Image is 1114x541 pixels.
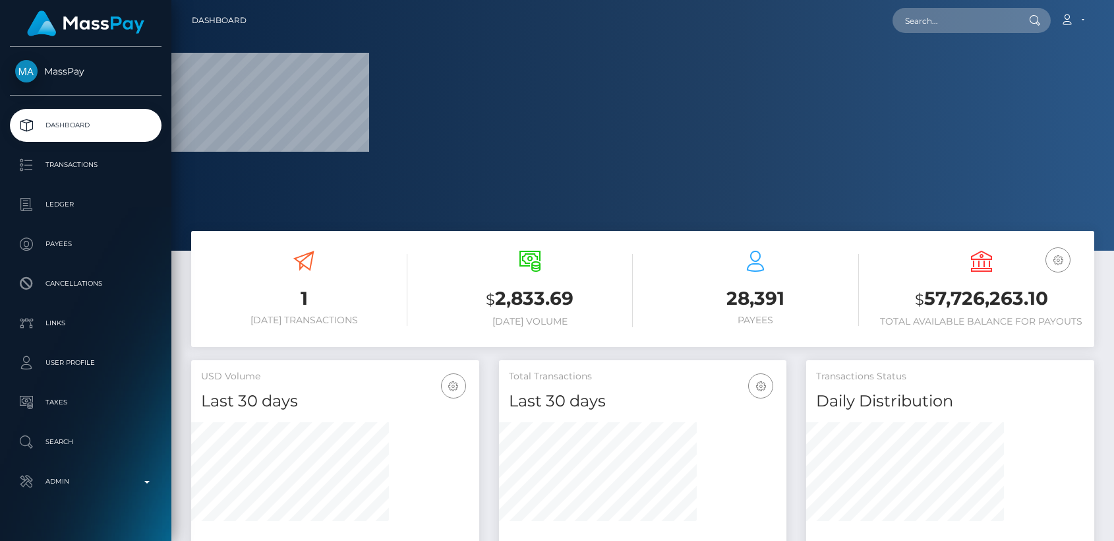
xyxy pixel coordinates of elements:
[15,472,156,492] p: Admin
[893,8,1016,33] input: Search...
[201,286,407,311] h3: 1
[816,390,1084,413] h4: Daily Distribution
[509,370,777,383] h5: Total Transactions
[27,11,144,36] img: MassPay Logo
[10,465,161,498] a: Admin
[10,267,161,300] a: Cancellations
[10,386,161,419] a: Taxes
[10,188,161,221] a: Ledger
[15,432,156,452] p: Search
[15,313,156,333] p: Links
[879,316,1085,327] h6: Total Available Balance for Payouts
[10,148,161,181] a: Transactions
[10,228,161,261] a: Payees
[15,155,156,175] p: Transactions
[201,370,469,383] h5: USD Volume
[486,290,495,309] small: $
[10,426,161,459] a: Search
[509,390,777,413] h4: Last 30 days
[201,390,469,413] h4: Last 30 days
[10,346,161,379] a: User Profile
[15,353,156,373] p: User Profile
[192,7,247,34] a: Dashboard
[15,393,156,412] p: Taxes
[10,307,161,340] a: Links
[201,315,407,326] h6: [DATE] Transactions
[15,115,156,135] p: Dashboard
[653,315,859,326] h6: Payees
[653,286,859,311] h3: 28,391
[879,286,1085,313] h3: 57,726,263.10
[915,290,924,309] small: $
[15,195,156,214] p: Ledger
[15,60,38,82] img: MassPay
[10,109,161,142] a: Dashboard
[10,65,161,77] span: MassPay
[427,286,633,313] h3: 2,833.69
[427,316,633,327] h6: [DATE] Volume
[15,234,156,254] p: Payees
[15,274,156,294] p: Cancellations
[816,370,1084,383] h5: Transactions Status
